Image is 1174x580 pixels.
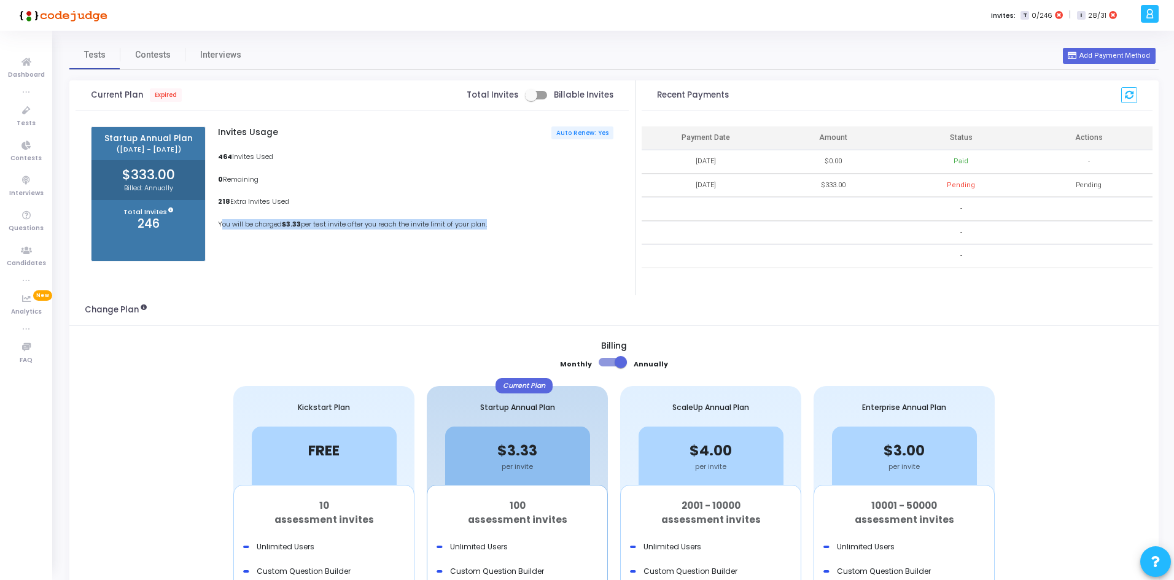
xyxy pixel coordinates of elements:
div: Enterprise Annual Plan [814,386,995,427]
p: Extra Invites Used [218,196,613,207]
h3: Recent Payments [657,90,729,100]
span: FAQ [20,355,33,366]
div: [DATE] [696,180,716,191]
div: [DATE] [696,157,716,167]
label: Invites: [991,10,1016,21]
span: $3.00 [884,441,925,460]
span: $3.33 [497,441,537,460]
div: per invite [445,462,590,472]
div: Custom Question Builder [257,566,351,577]
span: 28/31 [1088,10,1106,21]
span: - [960,228,962,238]
div: Kickstart Plan [233,386,414,427]
span: Pending [1076,180,1102,191]
h3: 246 [91,217,205,231]
th: Status [897,126,1025,150]
div: Custom Question Builder [450,566,544,577]
div: Pending [947,180,975,191]
span: Expired [150,88,182,102]
span: Contests [135,48,171,61]
div: 10 assessment invites [243,485,405,535]
b: Monthly [560,359,592,369]
span: - [1088,157,1090,167]
th: Actions [1025,126,1153,150]
div: Unlimited Users [837,541,895,552]
div: per invite [639,462,783,472]
div: $333.00 [821,180,846,191]
p: Invites Used [218,152,613,162]
span: Current Plan [91,88,182,102]
b: 218 [218,196,230,206]
div: 10001 - 50000 assessment invites [823,485,985,535]
button: Add Payment Method [1063,48,1155,64]
b: 0 [218,174,223,184]
span: - [960,251,962,261]
div: Paid [954,157,968,167]
div: Custom Question Builder [837,566,931,577]
span: Startup Annual Plan [98,134,198,144]
div: $0.00 [825,157,842,167]
span: Auto Renew: Yes [556,129,608,137]
div: Unlimited Users [643,541,701,552]
span: Dashboard [8,70,45,80]
span: New [33,290,52,301]
span: FREE [308,441,340,460]
th: Payment Date [642,126,769,150]
h3: Change Plan [85,305,147,315]
span: Candidates [7,258,46,269]
div: Unlimited Users [450,541,508,552]
b: 464 [218,152,232,161]
div: 100 assessment invites [437,485,598,535]
div: ScaleUp Annual Plan [620,386,801,427]
span: Total Invites [467,90,518,100]
img: logo [15,3,107,28]
span: $4.00 [690,441,732,460]
span: Tests [17,118,36,129]
span: - [960,204,962,214]
div: per invite [832,462,977,472]
span: Contests [10,153,42,164]
p: Total Invites [91,207,205,217]
span: Interviews [9,188,44,199]
span: T [1020,11,1028,20]
span: I [1077,11,1085,20]
span: Analytics [11,307,42,317]
h5: Invites Usage [218,128,278,138]
div: 2001 - 10000 assessment invites [630,485,791,535]
b: Annually [634,359,668,369]
b: $3.33 [282,219,301,229]
p: You will be charged per test invite after you reach the invite limit of your plan. [218,219,613,230]
div: Startup Annual Plan [427,386,608,427]
span: Questions [9,223,44,234]
span: Billable Invites [554,90,613,100]
div: Custom Question Builder [643,566,737,577]
th: Amount [769,126,897,150]
span: Tests [84,48,106,61]
h5: Billing [85,341,1143,352]
p: Remaining [218,174,613,185]
h2: $333.00 [91,167,205,183]
p: Billed: Annually [91,183,205,193]
span: Interviews [200,48,241,61]
span: 0/246 [1032,10,1052,21]
div: Unlimited Users [257,541,314,552]
span: ([DATE] - [DATE]) [98,145,198,153]
div: Current Plan [496,378,553,393]
span: | [1069,9,1071,21]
